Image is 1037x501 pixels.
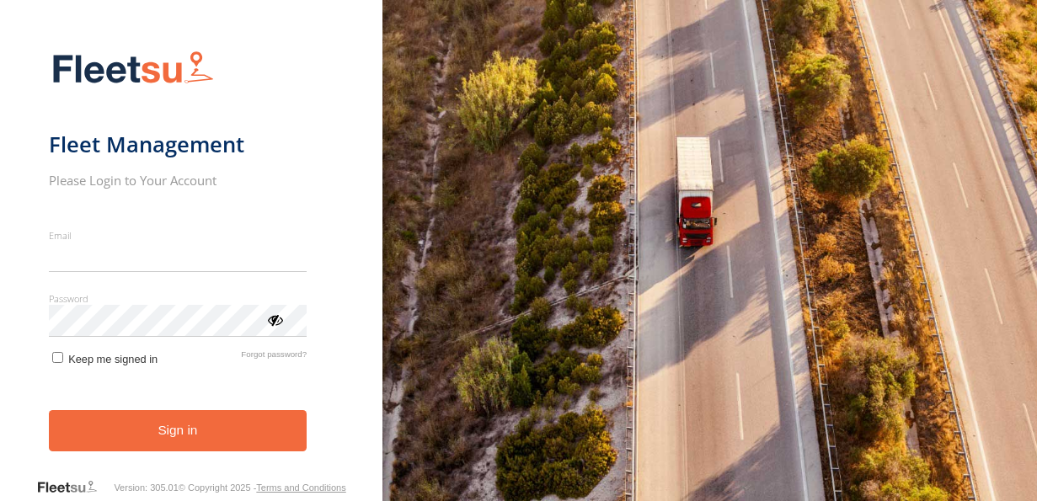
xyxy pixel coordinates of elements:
[49,40,334,478] form: main
[114,482,178,493] div: Version: 305.01
[68,353,158,365] span: Keep me signed in
[36,479,114,496] a: Visit our Website
[256,482,345,493] a: Terms and Conditions
[266,311,283,328] div: ViewPassword
[179,482,346,493] div: © Copyright 2025 -
[49,47,217,90] img: Fleetsu
[49,229,307,242] label: Email
[49,410,307,451] button: Sign in
[49,292,307,305] label: Password
[52,352,63,363] input: Keep me signed in
[49,131,307,158] h1: Fleet Management
[49,172,307,189] h2: Please Login to Your Account
[241,349,307,365] a: Forgot password?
